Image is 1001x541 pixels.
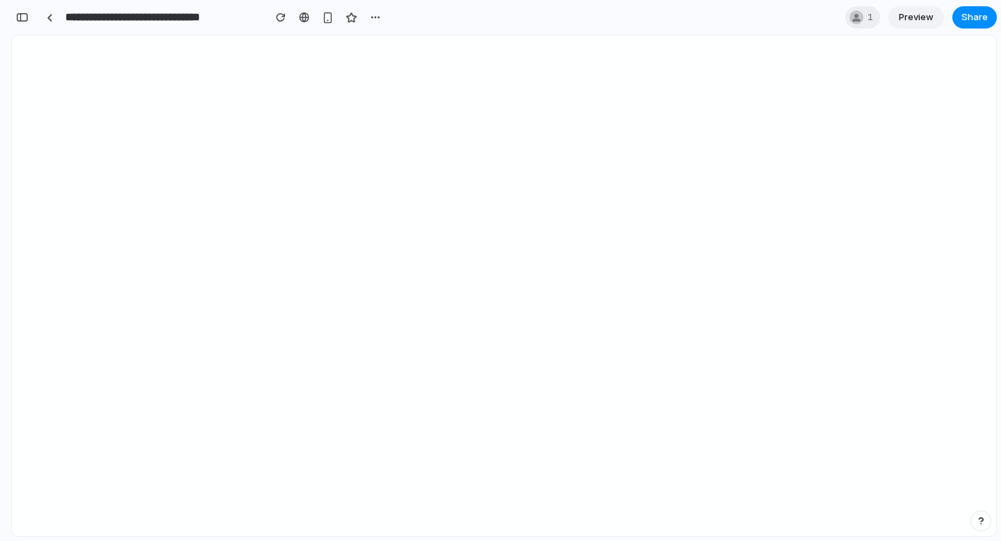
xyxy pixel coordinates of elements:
span: Share [961,10,988,24]
span: Preview [899,10,934,24]
button: Share [952,6,997,29]
span: 1 [868,10,877,24]
div: 1 [845,6,880,29]
a: Preview [888,6,944,29]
